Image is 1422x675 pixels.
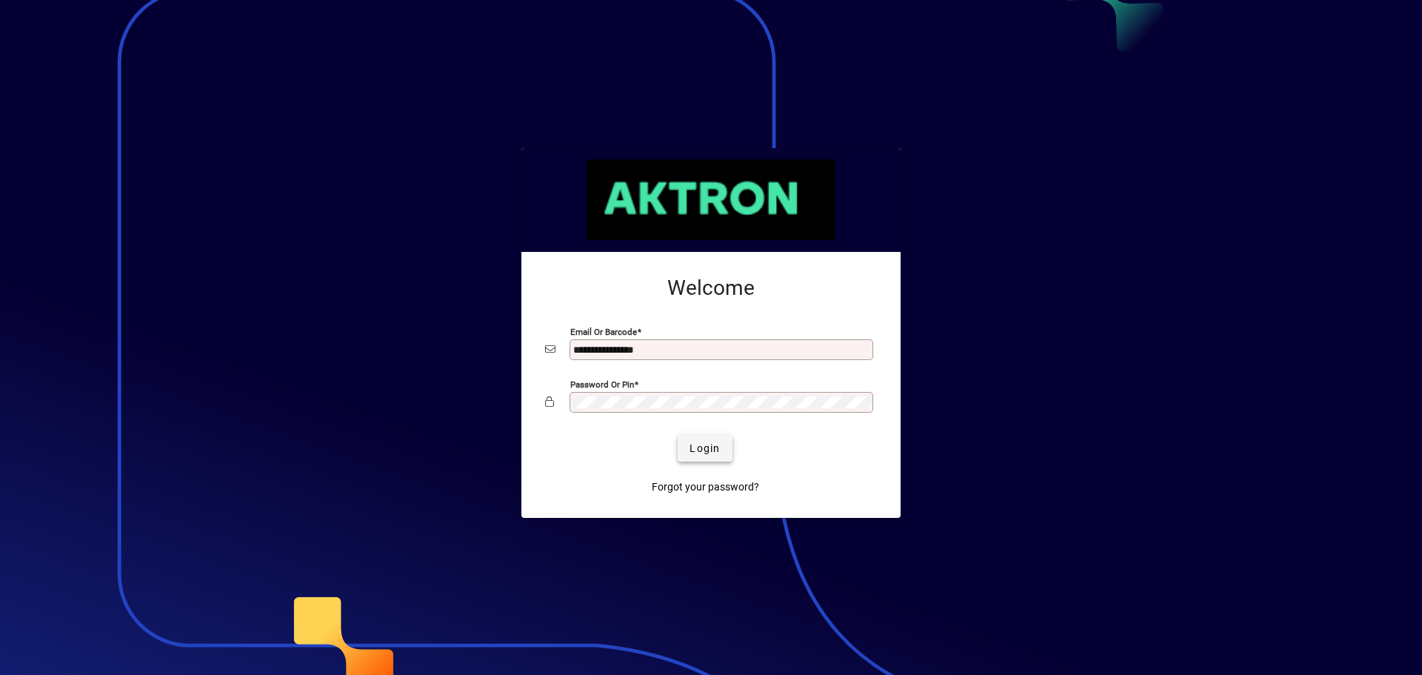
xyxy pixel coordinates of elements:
[690,441,720,456] span: Login
[646,473,765,500] a: Forgot your password?
[678,435,732,462] button: Login
[570,379,634,390] mat-label: Password or Pin
[570,327,637,337] mat-label: Email or Barcode
[652,479,759,495] span: Forgot your password?
[545,276,877,301] h2: Welcome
